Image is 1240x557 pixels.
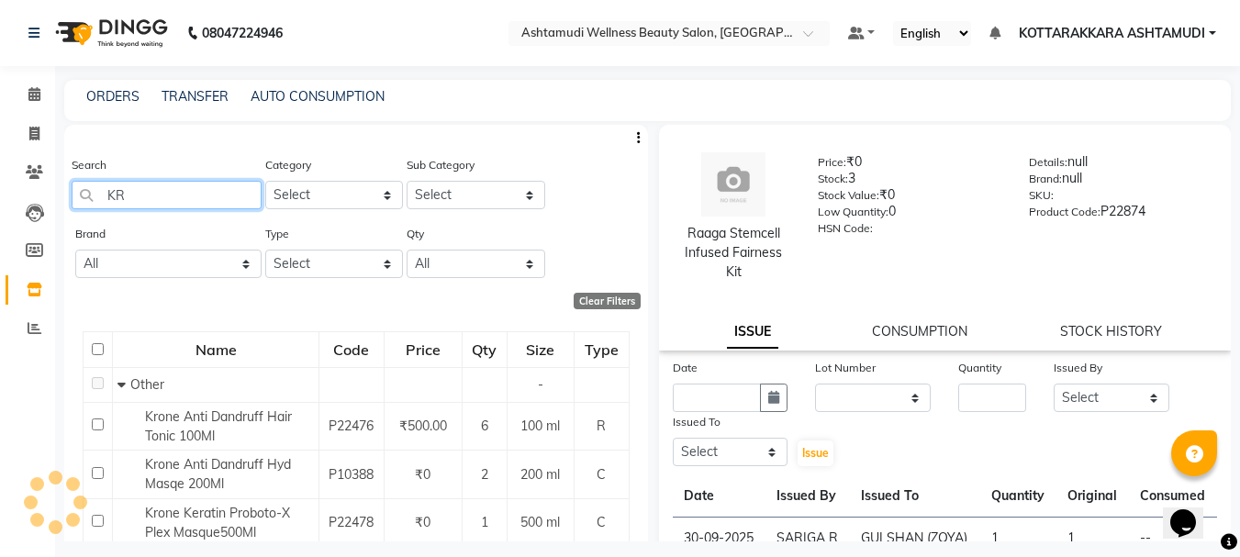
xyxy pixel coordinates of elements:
span: ₹500.00 [399,418,447,434]
span: Krone Keratin Proboto-X Plex Masque500Ml [145,505,290,540]
div: null [1029,169,1212,195]
label: SKU: [1029,187,1054,204]
span: Other [130,376,164,393]
label: Stock: [818,171,848,187]
label: Stock Value: [818,187,879,204]
div: Size [508,333,573,366]
span: P22478 [329,514,374,530]
button: Issue [798,440,833,466]
label: Product Code: [1029,204,1100,220]
span: - [538,376,543,393]
span: 2 [481,466,488,483]
div: Name [114,333,318,366]
th: Date [673,475,765,518]
label: HSN Code: [818,220,873,237]
div: null [1029,152,1212,178]
label: Date [673,360,698,376]
label: Qty [407,226,424,242]
span: Krone Anti Dandruff Hair Tonic 100Ml [145,408,292,444]
img: avatar [701,152,765,217]
div: Code [320,333,382,366]
span: P10388 [329,466,374,483]
label: Sub Category [407,157,475,173]
div: ₹0 [818,152,1001,178]
div: 0 [818,202,1001,228]
div: Clear Filters [574,293,641,309]
span: 200 ml [520,466,560,483]
span: 6 [481,418,488,434]
span: 500 ml [520,514,560,530]
a: ISSUE [727,316,778,349]
iframe: chat widget [1163,484,1222,539]
label: Lot Number [815,360,876,376]
span: C [597,514,606,530]
label: Type [265,226,289,242]
span: Collapse Row [117,376,130,393]
span: Krone Anti Dandruff Hyd Masqe 200Ml [145,456,291,492]
label: Quantity [958,360,1001,376]
div: Raaga Stemcell Infused Fairness Kit [677,224,790,282]
span: P22476 [329,418,374,434]
a: AUTO CONSUMPTION [251,88,385,105]
th: Issued By [765,475,850,518]
label: Issued By [1054,360,1102,376]
label: Details: [1029,154,1067,171]
img: logo [47,7,173,59]
div: Qty [464,333,506,366]
label: Brand: [1029,171,1062,187]
label: Category [265,157,311,173]
th: Quantity [980,475,1056,518]
label: Brand [75,226,106,242]
div: Price [385,333,461,366]
span: 100 ml [520,418,560,434]
input: Search by product name or code [72,181,262,209]
th: Consumed [1129,475,1217,518]
label: Low Quantity: [818,204,888,220]
span: Issue [802,446,829,460]
a: ORDERS [86,88,140,105]
label: Search [72,157,106,173]
span: 1 [481,514,488,530]
span: ₹0 [415,514,430,530]
b: 08047224946 [202,7,283,59]
div: Type [575,333,628,366]
a: STOCK HISTORY [1060,323,1162,340]
span: ₹0 [415,466,430,483]
th: Original [1056,475,1129,518]
label: Issued To [673,414,721,430]
a: TRANSFER [162,88,229,105]
div: P22874 [1029,202,1212,228]
th: Issued To [850,475,980,518]
label: Price: [818,154,846,171]
div: 3 [818,169,1001,195]
span: C [597,466,606,483]
span: KOTTARAKKARA ASHTAMUDI [1019,24,1205,43]
a: CONSUMPTION [872,323,967,340]
span: R [597,418,606,434]
div: ₹0 [818,185,1001,211]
